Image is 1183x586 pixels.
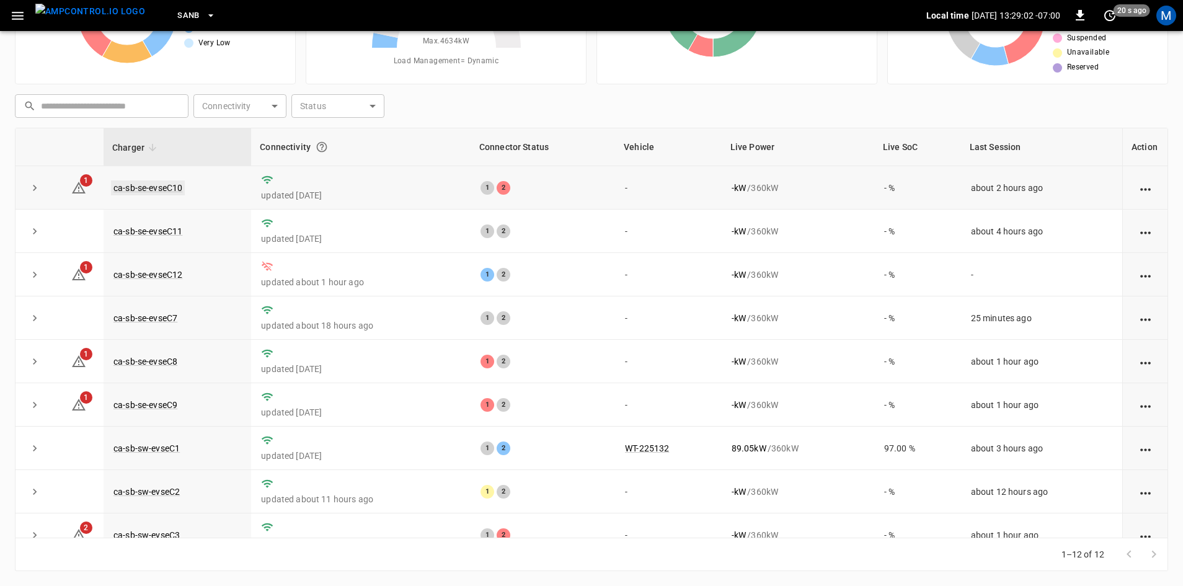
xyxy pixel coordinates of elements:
a: ca-sb-se-evseC9 [113,400,177,410]
div: 1 [481,442,494,455]
td: - [615,513,722,557]
div: action cell options [1138,442,1153,455]
div: / 360 kW [732,182,864,194]
div: action cell options [1138,529,1153,541]
p: 1–12 of 12 [1061,548,1105,561]
td: - [615,470,722,513]
p: - kW [732,529,746,541]
div: 2 [497,181,510,195]
span: Very Low [198,37,231,50]
button: Connection between the charger and our software. [311,136,333,158]
span: SanB [177,9,200,23]
th: Last Session [961,128,1122,166]
p: - kW [732,225,746,238]
td: 97.00 % [874,427,961,470]
th: Connector Status [471,128,615,166]
a: ca-sb-sw-evseC3 [113,530,180,540]
div: Connectivity [260,136,462,158]
div: 1 [481,355,494,368]
div: 1 [481,398,494,412]
p: updated about 1 hour ago [261,276,461,288]
div: 1 [481,181,494,195]
th: Live Power [722,128,874,166]
p: Local time [926,9,969,22]
div: 1 [481,528,494,542]
a: 2 [71,530,86,539]
p: [DATE] 13:29:02 -07:00 [972,9,1060,22]
div: 2 [497,398,510,412]
th: Live SoC [874,128,961,166]
div: / 360 kW [732,355,864,368]
td: 25 minutes ago [961,296,1122,340]
div: action cell options [1138,486,1153,498]
div: 2 [497,311,510,325]
span: 1 [80,391,92,404]
button: expand row [25,439,44,458]
button: expand row [25,309,44,327]
div: action cell options [1138,182,1153,194]
td: - % [874,253,961,296]
span: Max. 4634 kW [423,35,469,48]
button: expand row [25,526,44,544]
td: - [615,210,722,253]
span: 1 [80,174,92,187]
td: - % [874,340,961,383]
button: expand row [25,352,44,371]
td: - [615,383,722,427]
a: ca-sb-sw-evseC1 [113,443,180,453]
button: expand row [25,482,44,501]
a: ca-sb-se-evseC12 [113,270,182,280]
button: set refresh interval [1100,6,1120,25]
div: action cell options [1138,355,1153,368]
td: - [615,340,722,383]
a: ca-sb-se-evseC11 [113,226,182,236]
span: Unavailable [1067,47,1109,59]
p: updated about 11 hours ago [261,493,461,505]
div: 1 [481,311,494,325]
a: ca-sb-se-evseC7 [113,313,177,323]
a: WT-225132 [625,443,669,453]
td: about 12 hours ago [961,470,1122,513]
p: - kW [732,486,746,498]
p: updated [DATE] [261,406,461,419]
span: Suspended [1067,32,1107,45]
div: / 360 kW [732,486,864,498]
div: 2 [497,528,510,542]
button: expand row [25,222,44,241]
div: 2 [497,485,510,499]
td: - % [874,296,961,340]
td: about 4 hours ago [961,210,1122,253]
a: ca-sb-sw-evseC2 [113,487,180,497]
td: - % [874,470,961,513]
div: / 360 kW [732,442,864,455]
div: / 360 kW [732,269,864,281]
p: - kW [732,269,746,281]
div: action cell options [1138,399,1153,411]
button: expand row [25,396,44,414]
p: updated about 18 hours ago [261,319,461,332]
a: ca-sb-se-evseC8 [113,357,177,366]
p: updated [DATE] [261,363,461,375]
a: ca-sb-se-evseC10 [111,180,185,195]
th: Vehicle [615,128,722,166]
div: action cell options [1138,312,1153,324]
div: 1 [481,485,494,499]
span: Charger [112,140,161,155]
div: / 360 kW [732,529,864,541]
div: 2 [497,442,510,455]
span: 2 [80,522,92,534]
p: - kW [732,182,746,194]
td: - % [874,166,961,210]
td: - % [874,210,961,253]
button: expand row [25,265,44,284]
td: - [615,166,722,210]
td: about 3 hours ago [961,427,1122,470]
span: 1 [80,348,92,360]
div: / 360 kW [732,225,864,238]
div: 1 [481,224,494,238]
p: updated [DATE] [261,233,461,245]
div: 2 [497,355,510,368]
p: updated [DATE] [261,450,461,462]
span: 1 [80,261,92,273]
div: action cell options [1138,225,1153,238]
